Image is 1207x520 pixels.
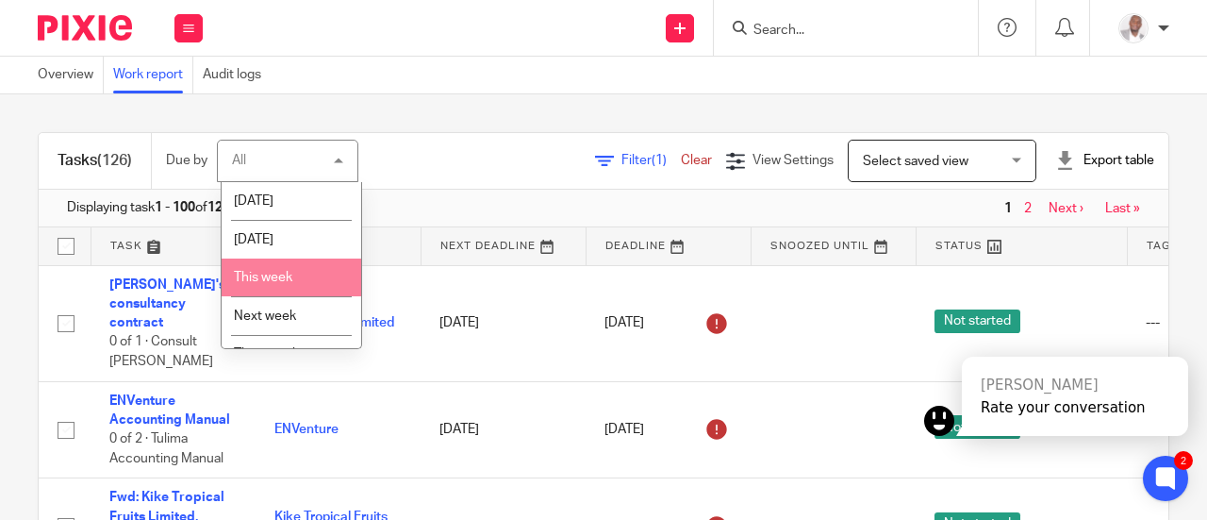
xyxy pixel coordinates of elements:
span: 0 of 2 · Tulima Accounting Manual [109,432,223,465]
div: [DATE] [604,309,732,339]
span: Select saved view [863,155,968,168]
span: This month [234,347,300,361]
img: kai.png [924,406,954,436]
b: 1 - 100 [155,201,195,214]
div: All [232,154,246,167]
a: Work report [113,57,193,93]
div: 2 [1174,451,1193,470]
a: Audit logs [203,57,271,93]
span: View Settings [752,154,834,167]
span: 0 of 1 · Consult [PERSON_NAME] [109,336,213,369]
nav: pager [1000,201,1140,216]
a: ENVenture [274,423,339,436]
span: Filter [621,154,681,167]
div: Export table [1055,151,1154,170]
span: This week [234,271,292,284]
a: Clear [681,154,712,167]
div: Rate your conversation [981,398,1169,417]
span: (126) [97,153,132,168]
img: Paul%20S%20-%20Picture.png [1118,13,1149,43]
b: 126 [207,201,230,214]
span: (1) [652,154,667,167]
span: 1 [1000,197,1017,220]
td: [DATE] [421,265,586,381]
span: [DATE] [234,233,273,246]
a: Overview [38,57,104,93]
span: Tags [1147,241,1179,251]
p: Due by [166,151,207,170]
img: Pixie [38,15,132,41]
a: Next › [1049,202,1083,215]
h1: Tasks [58,151,132,171]
a: Last » [1105,202,1140,215]
input: Search [752,23,921,40]
span: Displaying task of in total [67,198,270,217]
span: [DATE] [234,194,273,208]
a: [PERSON_NAME]'s consultancy contract [109,278,225,330]
span: Not started [934,310,1020,333]
span: Next week [234,310,296,323]
a: 2 [1024,202,1032,215]
div: [PERSON_NAME] [981,376,1169,394]
div: [DATE] [604,414,732,445]
td: [DATE] [421,381,586,478]
a: ENVenture Accounting Manual [109,394,230,427]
